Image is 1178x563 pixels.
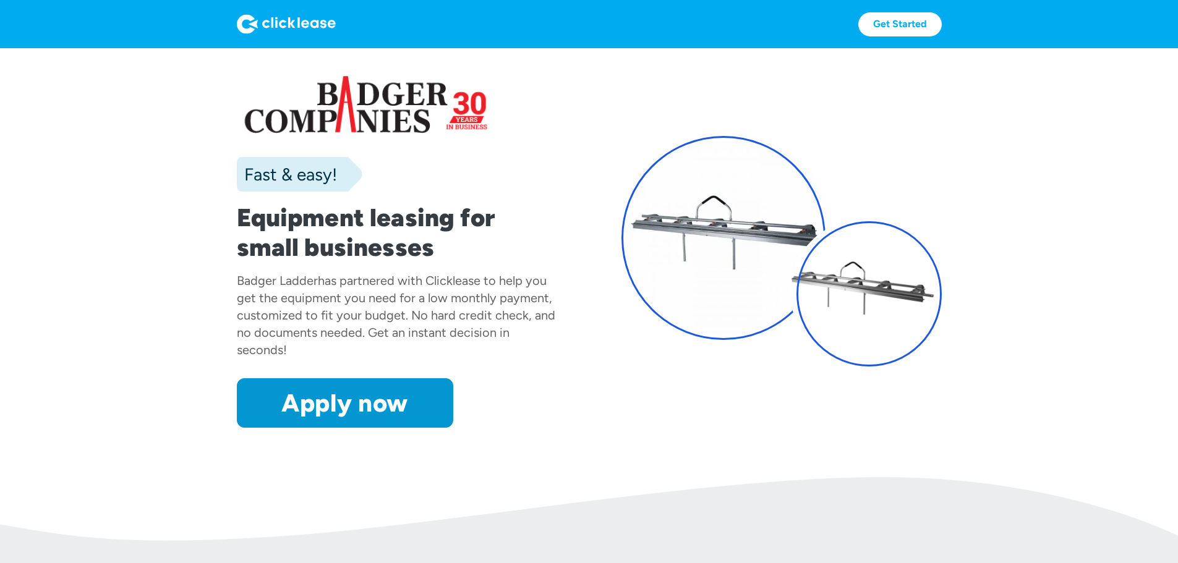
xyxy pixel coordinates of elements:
div: Fast & easy! [237,162,337,187]
a: Apply now [237,378,453,428]
div: Badger Ladder [237,273,318,288]
a: Get Started [858,12,942,36]
img: Logo [237,14,336,34]
div: has partnered with Clicklease to help you get the equipment you need for a low monthly payment, c... [237,273,555,357]
h1: Equipment leasing for small businesses [237,203,557,262]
